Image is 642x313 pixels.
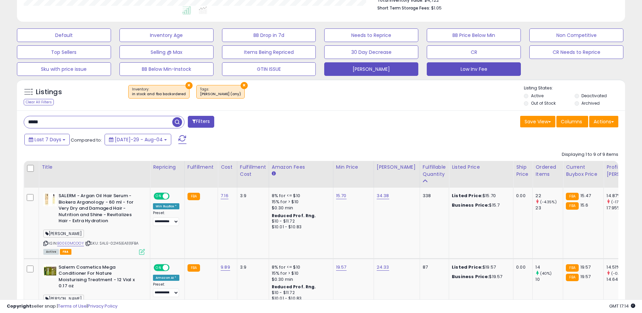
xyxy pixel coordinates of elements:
[611,271,628,276] small: (-0.89%)
[452,274,508,280] div: $19.57
[60,249,71,255] span: FBA
[132,87,186,97] span: Inventory :
[43,230,84,237] span: [PERSON_NAME]
[516,164,530,178] div: Ship Price
[535,193,563,199] div: 22
[188,116,214,128] button: Filters
[43,193,145,254] div: ASIN:
[520,116,555,127] button: Save View
[43,193,57,206] img: 41aRzapTiWL._SL40_.jpg
[324,45,418,59] button: 30 Day Decrease
[452,264,483,270] b: Listed Price:
[119,45,214,59] button: Selling @ Max
[154,193,163,199] span: ON
[431,5,442,11] span: $1.05
[336,264,347,271] a: 19.57
[221,264,230,271] a: 9.89
[200,87,241,97] span: Tags :
[580,273,591,280] span: 19.57
[566,274,578,281] small: FBA
[119,62,214,76] button: BB Below Min-Instock
[377,5,430,11] b: Short Term Storage Fees:
[566,202,578,210] small: FBA
[452,164,510,171] div: Listed Price
[336,164,371,171] div: Min Price
[580,192,591,199] span: 15.47
[85,241,139,246] span: | SKU: SALE-02145|EA|1|1|FBA
[556,116,588,127] button: Columns
[272,199,328,205] div: 15% for > $10
[24,134,70,145] button: Last 7 Days
[427,45,521,59] button: CR
[154,265,163,270] span: ON
[35,136,61,143] span: Last 7 Days
[185,82,193,89] button: ×
[452,192,483,199] b: Listed Price:
[221,164,234,171] div: Cost
[272,290,328,296] div: $10 - $11.72
[531,100,556,106] label: Out of Stock
[540,199,557,205] small: (-4.35%)
[222,45,316,59] button: Items Being Repriced
[427,62,521,76] button: Low Inv Fee
[200,92,241,97] div: [PERSON_NAME] (any)
[272,264,328,270] div: 8% for <= $10
[272,171,276,177] small: Amazon Fees.
[119,28,214,42] button: Inventory Age
[516,193,527,199] div: 0.00
[169,265,179,270] span: OFF
[531,93,544,99] label: Active
[71,137,102,143] span: Compared to:
[423,164,446,178] div: Fulfillable Quantity
[423,264,444,270] div: 87
[272,276,328,283] div: $0.30 min
[524,85,625,91] p: Listing States:
[452,264,508,270] div: $19.57
[452,202,489,208] b: Business Price:
[566,264,578,272] small: FBA
[17,28,111,42] button: Default
[324,62,418,76] button: [PERSON_NAME]
[187,264,200,272] small: FBA
[566,193,578,200] small: FBA
[272,218,328,224] div: $10 - $11.72
[272,224,328,230] div: $10.01 - $10.83
[221,192,228,199] a: 7.16
[529,28,623,42] button: Non Competitive
[58,303,87,309] a: Terms of Use
[24,99,54,105] div: Clear All Filters
[187,193,200,200] small: FBA
[452,273,489,280] b: Business Price:
[132,92,186,97] div: in stock and fba backordered
[222,62,316,76] button: GTIN ISSUE
[59,193,141,226] b: SALERM - Argan Oil Hair Serum - Biokera Arganology - 60 ml - for Very Dry and Damaged Hair - Nutr...
[187,164,215,171] div: Fulfillment
[427,28,521,42] button: BB Price Below Min
[240,193,264,199] div: 3.9
[589,116,618,127] button: Actions
[153,275,179,281] div: Amazon AI *
[115,136,163,143] span: [DATE]-29 - Aug-04
[452,193,508,199] div: $15.70
[42,164,147,171] div: Title
[377,264,389,271] a: 24.33
[169,193,179,199] span: OFF
[324,28,418,42] button: Needs to Reprice
[336,192,347,199] a: 15.70
[43,249,59,255] span: All listings currently available for purchase on Amazon
[59,264,141,291] b: Salerm Cosmetics Mega Conditioner For Nature Moisturising Treatment - 12 Vial x 0.17 oz
[7,303,117,310] div: seller snap | |
[43,264,57,278] img: 414Rx61uzEL._SL40_.jpg
[272,270,328,276] div: 15% for > $10
[581,93,607,99] label: Deactivated
[17,45,111,59] button: Top Sellers
[561,118,582,125] span: Columns
[581,100,600,106] label: Archived
[153,164,182,171] div: Repricing
[272,193,328,199] div: 8% for <= $10
[423,193,444,199] div: 338
[566,164,601,178] div: Current Buybox Price
[580,202,589,208] span: 15.6
[241,82,248,89] button: ×
[535,264,563,270] div: 14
